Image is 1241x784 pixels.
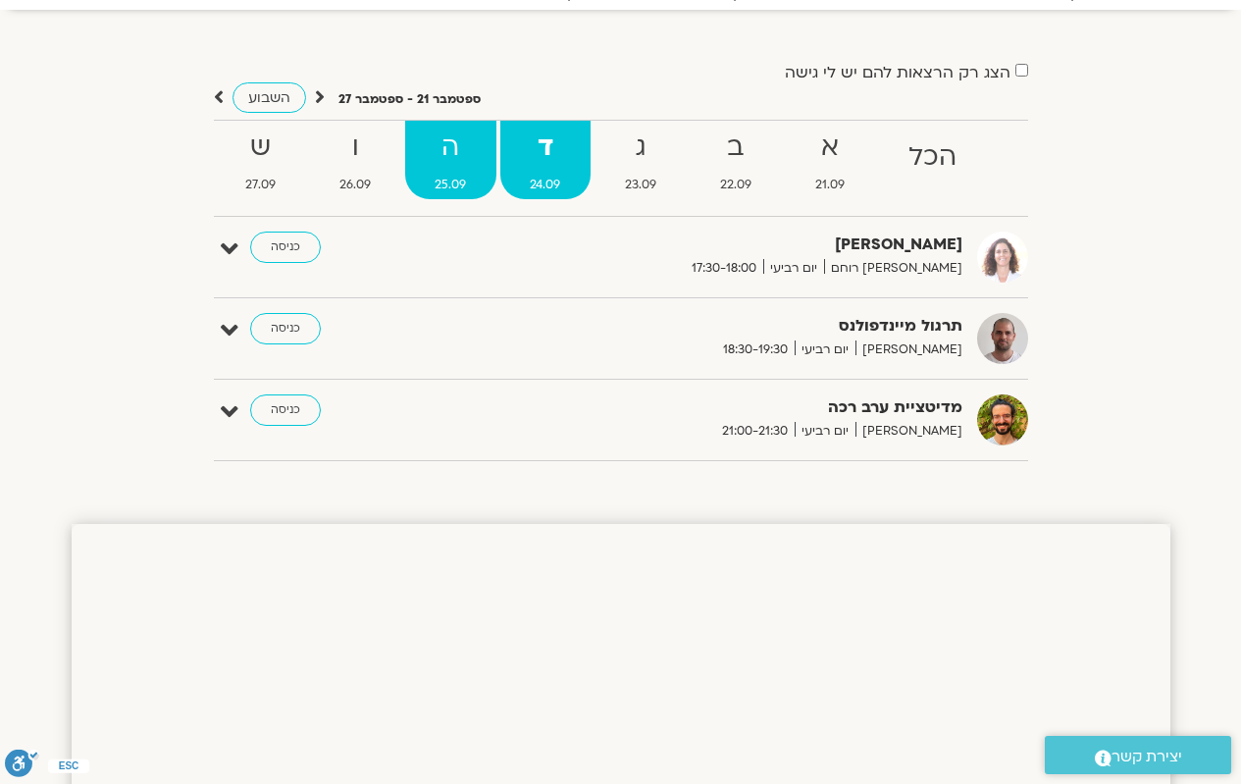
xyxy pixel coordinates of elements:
[310,126,401,170] strong: ו
[824,258,962,279] span: [PERSON_NAME] רוחם
[216,126,306,170] strong: ש
[690,126,781,170] strong: ב
[855,340,962,360] span: [PERSON_NAME]
[216,175,306,195] span: 27.09
[595,126,686,170] strong: ג
[250,232,321,263] a: כניסה
[405,175,496,195] span: 25.09
[482,394,962,421] strong: מדיטציית ערב רכה
[250,394,321,426] a: כניסה
[716,340,795,360] span: 18:30-19:30
[785,64,1010,81] label: הצג רק הרצאות להם יש לי גישה
[482,232,962,258] strong: [PERSON_NAME]
[785,175,874,195] span: 21.09
[855,421,962,442] span: [PERSON_NAME]
[500,175,591,195] span: 24.09
[690,121,781,199] a: ב22.09
[482,313,962,340] strong: תרגול מיינדפולנס
[690,175,781,195] span: 22.09
[248,88,290,107] span: השבוע
[500,121,591,199] a: ד24.09
[1112,744,1182,770] span: יצירת קשר
[763,258,824,279] span: יום רביעי
[250,313,321,344] a: כניסה
[500,126,591,170] strong: ד
[1045,736,1231,774] a: יצירת קשר
[878,121,986,199] a: הכל
[405,121,496,199] a: ה25.09
[595,121,686,199] a: ג23.09
[795,421,855,442] span: יום רביעי
[785,121,874,199] a: א21.09
[233,82,306,113] a: השבוע
[785,126,874,170] strong: א
[878,135,986,180] strong: הכל
[310,175,401,195] span: 26.09
[595,175,686,195] span: 23.09
[216,121,306,199] a: ש27.09
[310,121,401,199] a: ו26.09
[795,340,855,360] span: יום רביעי
[685,258,763,279] span: 17:30-18:00
[405,126,496,170] strong: ה
[338,89,481,110] p: ספטמבר 21 - ספטמבר 27
[715,421,795,442] span: 21:00-21:30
